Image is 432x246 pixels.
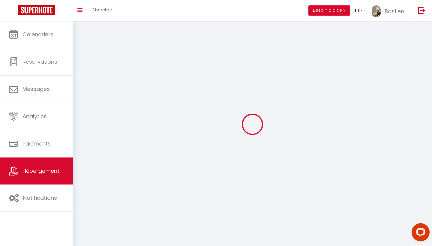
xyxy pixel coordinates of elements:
[407,221,432,246] iframe: LiveChat chat widget
[418,7,425,14] img: logout
[22,85,50,93] span: Messages
[22,112,47,120] span: Analytics
[22,167,59,175] span: Hébergement
[22,140,51,147] span: Paiements
[18,5,55,15] img: Super Booking
[23,194,57,202] span: Notifications
[308,5,350,16] button: Besoin d'aide ?
[385,7,404,15] span: Bastien
[372,5,381,17] img: ...
[91,7,112,13] span: Chercher
[22,31,53,38] span: Calendriers
[22,58,57,65] span: Réservations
